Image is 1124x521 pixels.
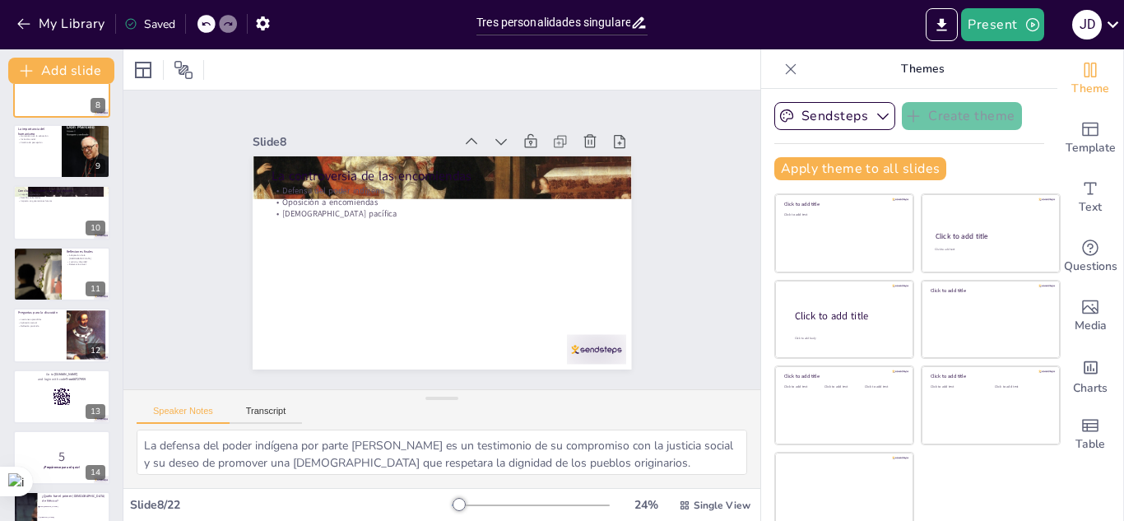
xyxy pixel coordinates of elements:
p: Inclusión social [18,137,57,141]
span: Fray [PERSON_NAME] [40,506,109,508]
p: La importancia del humanismo [18,127,57,136]
p: Relevancia actual [67,263,105,266]
p: Cambio de percepción [18,141,57,144]
p: Aplicación actual [18,322,62,325]
span: Charts [1073,379,1108,398]
div: Layout [130,57,156,83]
div: Click to add title [931,287,1048,294]
div: Click to add text [784,213,902,217]
div: Click to add title [784,201,902,207]
div: Get real-time input from your audience [1057,227,1123,286]
p: Reflexión profunda [18,324,62,328]
div: Change the overall theme [1057,49,1123,109]
p: Adaptación de la [DEMOGRAPHIC_DATA] [67,254,105,259]
div: Click to add title [931,373,1048,379]
div: 11 [86,281,105,296]
div: Click to add text [935,248,1044,252]
div: Click to add text [995,385,1047,389]
div: 8 [91,98,105,113]
span: Media [1075,317,1107,335]
div: Add text boxes [1057,168,1123,227]
span: Table [1075,435,1105,454]
span: [PERSON_NAME] [40,517,109,519]
div: 24 % [626,497,666,513]
div: https://cdn.sendsteps.com/images/logo/sendsteps_logo_white.pnghttps://cdn.sendsteps.com/images/lo... [13,247,110,301]
input: Insert title [476,11,630,35]
p: Reflexiones finales [67,249,105,254]
div: Click to add text [784,385,821,389]
p: Humanismo en la educación [18,135,57,138]
p: Lecciones aprendidas [18,319,62,322]
span: Questions [1064,258,1117,276]
button: Apply theme to all slides [774,157,946,180]
div: J D [1072,10,1102,40]
p: Oposición a encomiendas [384,70,565,371]
div: Click to add title [784,373,902,379]
div: 13 [86,404,105,419]
strong: ¡Prepárense para el quiz! [44,465,79,469]
p: Go to [18,372,105,377]
button: Present [961,8,1043,41]
button: Speaker Notes [137,406,230,424]
p: and login with code [18,376,105,381]
button: My Library [12,11,112,37]
div: Click to add text [865,385,902,389]
div: 8 [13,63,110,118]
p: ¿Quién fue el primer [DEMOGRAPHIC_DATA] de México? [42,495,105,504]
div: Saved [124,16,175,32]
p: Justicia y dignidad [67,260,105,263]
p: Themes [804,49,1041,89]
div: 14 [86,465,105,480]
div: Slide 8 / 22 [130,497,452,513]
div: Click to add title [936,231,1045,241]
p: Conclusiones sobre las personalidades [18,188,105,193]
div: Click to add text [931,385,982,389]
button: Sendsteps [774,102,895,130]
div: https://cdn.sendsteps.com/images/logo/sendsteps_logo_white.pnghttps://cdn.sendsteps.com/images/lo... [13,370,110,424]
p: La controversia de las encomiendas [404,56,590,361]
p: Desafíos enfrentados [18,196,105,199]
span: Theme [1071,80,1109,98]
p: Preguntas para la discusión [18,310,62,315]
div: https://cdn.sendsteps.com/images/logo/sendsteps_logo_white.pnghttps://cdn.sendsteps.com/images/lo... [13,308,110,362]
span: Template [1066,139,1116,157]
div: Click to add body [795,336,899,340]
button: Transcript [230,406,303,424]
div: 12 [86,343,105,358]
strong: [DOMAIN_NAME] [54,372,78,376]
div: Add a table [1057,405,1123,464]
div: https://cdn.sendsteps.com/images/logo/sendsteps_logo_white.pnghttps://cdn.sendsteps.com/images/lo... [13,185,110,240]
button: Create theme [902,102,1022,130]
div: Click to add text [824,385,862,389]
textarea: La defensa del poder indígena por parte [PERSON_NAME] es un testimonio de su compromiso con la ju... [137,430,747,475]
p: [DEMOGRAPHIC_DATA] pacífica [374,77,555,378]
span: Position [174,60,193,80]
p: Legado significativo [18,193,105,196]
div: Slide 8 [425,23,540,205]
div: Click to add title [795,309,900,323]
button: Export to PowerPoint [926,8,958,41]
div: 9 [91,159,105,174]
span: Text [1079,198,1102,216]
div: Add images, graphics, shapes or video [1057,286,1123,346]
p: 5 [18,448,105,466]
div: Add charts and graphs [1057,346,1123,405]
div: https://cdn.sendsteps.com/images/logo/sendsteps_logo_white.pnghttps://cdn.sendsteps.com/images/lo... [13,124,110,179]
div: 14 [13,430,110,485]
button: Add slide [8,58,114,84]
div: Add ready made slides [1057,109,1123,168]
button: J D [1072,8,1102,41]
div: 10 [86,221,105,235]
p: Defensa del poder indígena [394,64,575,365]
span: Single View [694,499,750,512]
p: Impacto en generaciones futuras [18,198,105,202]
